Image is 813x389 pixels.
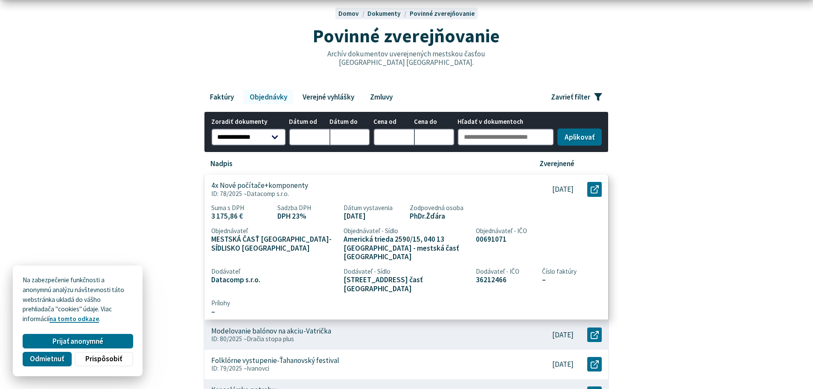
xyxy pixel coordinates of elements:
[211,327,331,336] p: Modelovanie balónov na akciu-Vatrička
[23,334,133,348] button: Prijať anonymné
[410,204,536,212] span: Zodpovedná osoba
[211,275,337,284] span: Datacomp s.r.o.
[289,129,329,146] input: Dátum od
[410,212,536,220] span: PhDr.Žďára
[211,307,602,316] span: –
[313,24,500,47] span: Povinné zverejňovanie
[551,93,590,102] span: Zavrieť filter
[338,9,359,18] span: Domov
[52,337,103,346] span: Prijať anonymné
[211,335,513,343] p: ID: 80/2025 –
[247,364,269,372] span: Ivanovci
[289,118,329,126] span: Dátum od
[50,315,99,323] a: na tomto odkaze
[309,50,504,67] p: Archív dokumentov uverejnených mestskou časťou [GEOGRAPHIC_DATA] [GEOGRAPHIC_DATA].
[329,118,370,126] span: Dátum do
[364,90,399,104] a: Zmluvy
[367,9,401,18] span: Dokumenty
[344,235,469,261] span: Americká trieda 2590/15, 040 13 [GEOGRAPHIC_DATA] - mestská časť [GEOGRAPHIC_DATA]
[211,129,286,146] select: Zoradiť dokumenty
[344,227,469,235] span: Objednávateľ - Sídlo
[23,275,133,324] p: Na zabezpečenie funkčnosti a anonymnú analýzu návštevnosti táto webstránka ukladá do vášho prehli...
[210,159,233,168] p: Nadpis
[211,299,602,307] span: Prílohy
[243,90,293,104] a: Objednávky
[211,181,308,190] p: 4x Nové počítače+komponenty
[457,118,554,126] span: Hľadať v dokumentoch
[344,204,403,212] span: Dátum vystavenia
[557,129,602,146] button: Aplikovať
[373,118,414,126] span: Cena od
[30,354,64,363] span: Odmietnuť
[329,129,370,146] input: Dátum do
[542,268,602,275] span: Číslo faktúry
[211,190,513,198] p: ID: 78/2025 –
[410,9,475,18] a: Povinné zverejňovanie
[344,275,469,293] span: [STREET_ADDRESS] časť [GEOGRAPHIC_DATA]
[476,268,536,275] span: Dodávateľ - IČO
[247,190,289,198] span: Datacomp s.r.o.
[552,185,574,194] p: [DATE]
[414,129,455,146] input: Cena do
[211,118,286,126] span: Zoradiť dokumenty
[457,129,554,146] input: Hľadať v dokumentoch
[211,227,337,235] span: Objednávateľ
[539,159,574,168] p: Zverejnené
[344,268,469,275] span: Dodávateľ - Sídlo
[277,204,337,212] span: Sadzba DPH
[552,331,574,339] p: [DATE]
[552,360,574,369] p: [DATE]
[297,90,361,104] a: Verejné vyhlášky
[211,204,271,212] span: Suma s DPH
[211,235,337,252] span: MESTSKÁ ČASŤ [GEOGRAPHIC_DATA]-SÍDLISKO [GEOGRAPHIC_DATA]
[476,227,536,235] span: Objednávateľ - IČO
[367,9,409,18] a: Dokumenty
[542,275,602,284] span: –
[476,275,536,284] span: 36212466
[85,354,122,363] span: Prispôsobiť
[23,352,71,366] button: Odmietnuť
[414,118,455,126] span: Cena do
[211,356,339,365] p: Folklórne vystupenie-Ťahanovský festival
[75,352,133,366] button: Prispôsobiť
[344,212,403,220] span: [DATE]
[338,9,367,18] a: Domov
[247,335,294,343] span: Dračia stopa plus
[476,235,536,244] span: 00691071
[277,212,337,220] span: DPH 23%
[211,268,337,275] span: Dodávateľ
[211,365,513,372] p: ID: 79/2025 –
[373,129,414,146] input: Cena od
[211,212,271,220] span: 3 175,86 €
[204,90,240,104] a: Faktúry
[545,90,609,104] button: Zavrieť filter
